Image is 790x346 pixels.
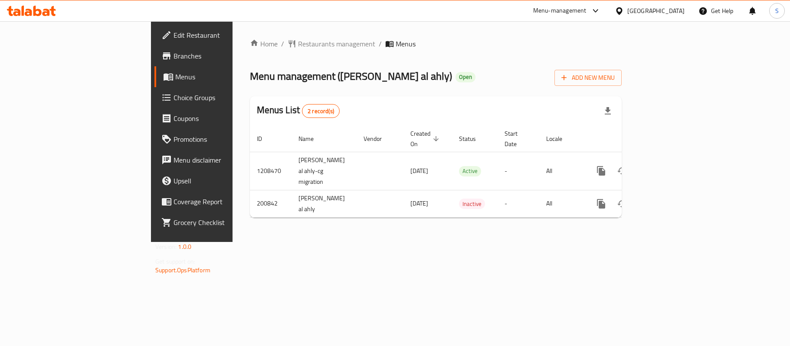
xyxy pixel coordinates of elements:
[459,166,481,176] span: Active
[250,39,622,49] nav: breadcrumb
[364,134,393,144] span: Vendor
[174,176,276,186] span: Upsell
[298,39,375,49] span: Restaurants management
[154,46,283,66] a: Branches
[174,196,276,207] span: Coverage Report
[612,160,633,181] button: Change Status
[539,190,584,217] td: All
[154,66,283,87] a: Menus
[174,51,276,61] span: Branches
[178,241,191,252] span: 1.0.0
[561,72,615,83] span: Add New Menu
[154,129,283,150] a: Promotions
[154,170,283,191] a: Upsell
[546,134,574,144] span: Locale
[250,66,452,86] span: Menu management ( [PERSON_NAME] al ahly )
[155,256,195,267] span: Get support on:
[175,72,276,82] span: Menus
[456,73,475,81] span: Open
[154,108,283,129] a: Coupons
[498,152,539,190] td: -
[154,191,283,212] a: Coverage Report
[292,190,357,217] td: [PERSON_NAME] al ahly
[591,160,612,181] button: more
[627,6,685,16] div: [GEOGRAPHIC_DATA]
[288,39,375,49] a: Restaurants management
[554,70,622,86] button: Add New Menu
[396,39,416,49] span: Menus
[584,126,681,152] th: Actions
[539,152,584,190] td: All
[154,212,283,233] a: Grocery Checklist
[257,104,340,118] h2: Menus List
[174,155,276,165] span: Menu disclaimer
[292,152,357,190] td: [PERSON_NAME] al ahly-cg migration
[298,134,325,144] span: Name
[154,87,283,108] a: Choice Groups
[597,101,618,121] div: Export file
[379,39,382,49] li: /
[459,134,487,144] span: Status
[775,6,779,16] span: S
[174,92,276,103] span: Choice Groups
[154,150,283,170] a: Menu disclaimer
[174,30,276,40] span: Edit Restaurant
[410,128,442,149] span: Created On
[154,25,283,46] a: Edit Restaurant
[155,241,177,252] span: Version:
[174,134,276,144] span: Promotions
[410,198,428,209] span: [DATE]
[257,134,273,144] span: ID
[505,128,529,149] span: Start Date
[302,107,339,115] span: 2 record(s)
[456,72,475,82] div: Open
[498,190,539,217] td: -
[174,113,276,124] span: Coupons
[155,264,210,276] a: Support.OpsPlatform
[533,6,587,16] div: Menu-management
[250,126,681,218] table: enhanced table
[459,199,485,209] span: Inactive
[591,193,612,214] button: more
[174,217,276,228] span: Grocery Checklist
[410,165,428,176] span: [DATE]
[302,104,340,118] div: Total records count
